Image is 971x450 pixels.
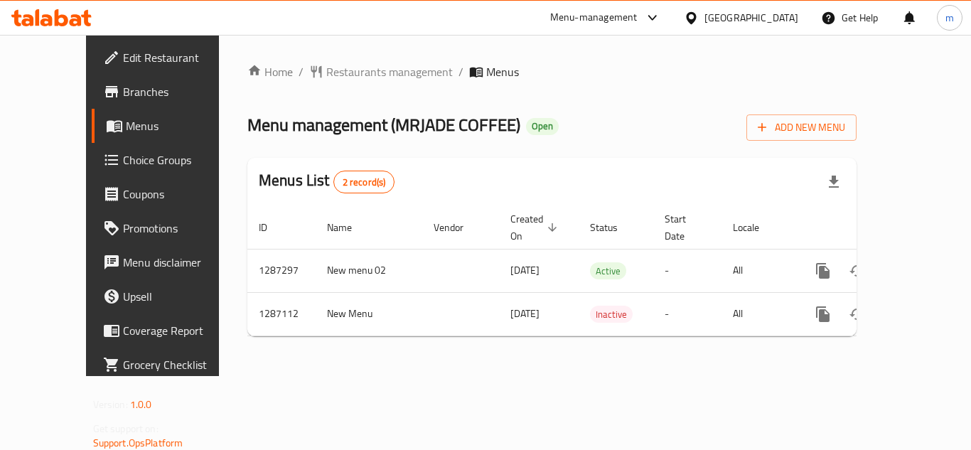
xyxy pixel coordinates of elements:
span: Created On [510,210,562,245]
div: [GEOGRAPHIC_DATA] [704,10,798,26]
span: Restaurants management [326,63,453,80]
span: Branches [123,83,237,100]
a: Promotions [92,211,248,245]
li: / [299,63,304,80]
a: Branches [92,75,248,109]
a: Menu disclaimer [92,245,248,279]
a: Choice Groups [92,143,248,177]
li: / [458,63,463,80]
button: more [806,254,840,288]
span: Locale [733,219,778,236]
table: enhanced table [247,206,954,336]
span: Edit Restaurant [123,49,237,66]
span: Version: [93,395,128,414]
button: Add New Menu [746,114,857,141]
div: Export file [817,165,851,199]
td: 1287112 [247,292,316,336]
td: - [653,249,721,292]
td: New Menu [316,292,422,336]
button: Change Status [840,254,874,288]
div: Open [526,118,559,135]
span: Coverage Report [123,322,237,339]
span: Promotions [123,220,237,237]
span: Inactive [590,306,633,323]
span: Menu disclaimer [123,254,237,271]
span: ID [259,219,286,236]
span: Menus [126,117,237,134]
div: Active [590,262,626,279]
span: 2 record(s) [334,176,395,189]
span: [DATE] [510,304,540,323]
a: Edit Restaurant [92,41,248,75]
nav: breadcrumb [247,63,857,80]
a: Restaurants management [309,63,453,80]
span: Choice Groups [123,151,237,168]
span: m [945,10,954,26]
span: Menus [486,63,519,80]
td: 1287297 [247,249,316,292]
span: Grocery Checklist [123,356,237,373]
span: Vendor [434,219,482,236]
a: Menus [92,109,248,143]
td: All [721,292,795,336]
a: Grocery Checklist [92,348,248,382]
span: Active [590,263,626,279]
div: Menu-management [550,9,638,26]
a: Coverage Report [92,314,248,348]
button: Change Status [840,297,874,331]
span: [DATE] [510,261,540,279]
span: Coupons [123,186,237,203]
span: Add New Menu [758,119,845,136]
span: Status [590,219,636,236]
a: Home [247,63,293,80]
td: All [721,249,795,292]
span: Open [526,120,559,132]
span: 1.0.0 [130,395,152,414]
td: New menu 02 [316,249,422,292]
button: more [806,297,840,331]
td: - [653,292,721,336]
h2: Menus List [259,170,395,193]
span: Menu management ( MRJADE COFFEE ) [247,109,520,141]
a: Upsell [92,279,248,314]
span: Get support on: [93,419,159,438]
span: Upsell [123,288,237,305]
a: Coupons [92,177,248,211]
th: Actions [795,206,954,250]
span: Start Date [665,210,704,245]
div: Total records count [333,171,395,193]
span: Name [327,219,370,236]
